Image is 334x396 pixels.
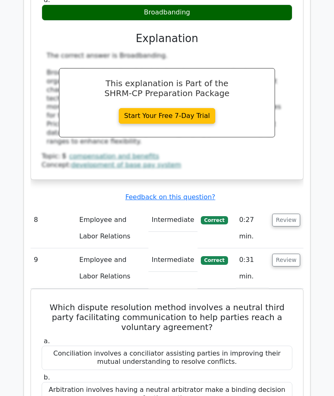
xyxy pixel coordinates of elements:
[31,248,76,288] td: 9
[201,256,228,264] span: Correct
[201,216,228,224] span: Correct
[119,108,215,124] a: Start Your Free 7-Day Trial
[236,248,269,288] td: 0:31 min.
[42,152,292,161] div: Topic:
[41,302,293,332] h5: Which dispute resolution method involves a neutral third party facilitating communication to help...
[44,373,50,381] span: b.
[148,208,198,232] td: Intermediate
[272,214,300,226] button: Review
[31,208,76,248] td: 8
[76,248,148,288] td: Employee and Labor Relations
[148,248,198,272] td: Intermediate
[76,208,148,248] td: Employee and Labor Relations
[47,52,287,146] div: The correct answer is Broadbanding. Broadbanding categorizes jobs into broad pay ranges, allowing...
[42,5,292,21] div: Broadbanding
[272,254,300,266] button: Review
[71,161,181,169] a: development of base pay system
[42,346,292,370] div: Conciliation involves a conciliator assisting parties in improving their mutual understanding to ...
[42,161,292,170] div: Concept:
[44,337,50,345] span: a.
[125,193,215,201] a: Feedback on this question?
[69,152,159,160] a: compensation and benefits
[236,208,269,248] td: 0:27 min.
[47,32,287,45] h3: Explanation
